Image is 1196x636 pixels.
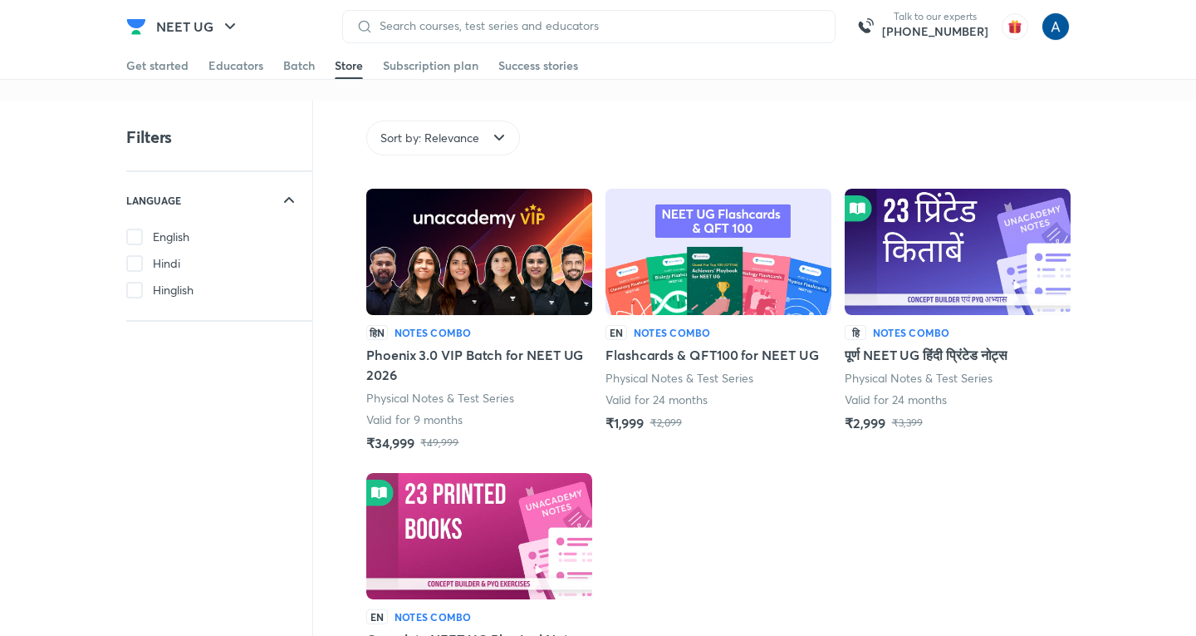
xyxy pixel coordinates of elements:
[383,52,478,79] a: Subscription plan
[283,57,315,74] div: Batch
[605,413,644,433] h5: ₹1,999
[366,390,515,407] p: Physical Notes & Test Series
[845,413,885,433] h5: ₹2,999
[208,52,263,79] a: Educators
[153,255,180,272] span: Hindi
[126,192,181,209] h6: LANGUAGE
[366,325,388,340] p: हिN
[283,52,315,79] a: Batch
[882,10,988,23] p: Talk to our experts
[845,189,1071,315] img: Batch Thumbnail
[126,57,189,74] div: Get started
[366,189,592,315] img: Batch Thumbnail
[335,52,363,79] a: Store
[605,370,754,387] p: Physical Notes & Test Series
[126,17,146,37] img: Company Logo
[126,52,189,79] a: Get started
[849,10,882,43] img: call-us
[373,19,821,32] input: Search courses, test series and educators
[845,325,866,340] p: हि
[366,473,592,599] img: Batch Thumbnail
[1002,13,1028,40] img: avatar
[873,325,950,340] h6: Notes Combo
[383,57,478,74] div: Subscription plan
[153,282,194,298] span: Hinglish
[605,325,627,340] p: EN
[153,229,189,245] span: English
[605,392,708,408] p: Valid for 24 months
[882,23,988,40] a: [PHONE_NUMBER]
[1042,12,1070,41] img: Anees Ahmed
[498,57,578,74] div: Success stories
[395,325,472,340] h6: Notes Combo
[420,436,458,450] p: ₹49,999
[366,609,388,624] p: EN
[366,345,592,385] h5: Phoenix 3.0 VIP Batch for NEET UG 2026
[366,433,414,453] h5: ₹34,999
[126,126,172,148] h4: Filters
[892,417,923,430] p: ₹3,399
[650,417,682,430] p: ₹2,099
[634,325,711,340] h6: Notes Combo
[146,10,250,43] button: NEET UG
[605,189,831,315] img: Batch Thumbnail
[335,57,363,74] div: Store
[208,57,263,74] div: Educators
[845,370,993,387] p: Physical Notes & Test Series
[380,130,479,146] span: Sort by: Relevance
[498,52,578,79] a: Success stories
[395,609,472,624] h6: Notes Combo
[845,345,1007,365] h5: पूर्ण NEET UG हिंदी प्रिंटेड नोट्स
[366,412,463,428] p: Valid for 9 months
[605,345,819,365] h5: Flashcards & QFT100 for NEET UG
[845,392,947,408] p: Valid for 24 months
